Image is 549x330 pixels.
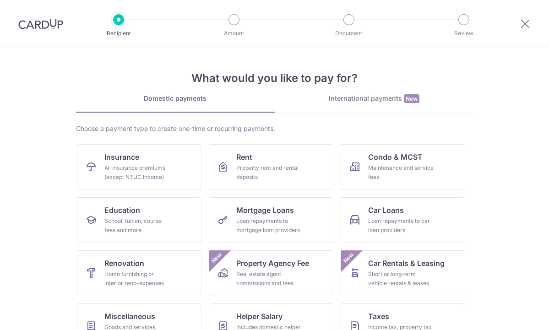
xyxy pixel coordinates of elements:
[236,151,252,162] span: Rent
[209,250,333,296] a: Property Agency FeeReal estate agent commissions and feesNew
[85,29,152,38] p: Recipient
[430,29,498,38] p: Review
[209,250,224,265] span: New
[368,205,404,216] span: Car Loans
[236,205,294,216] span: Mortgage Loans
[104,270,170,288] div: Home furnishing or interior reno-expenses
[104,163,170,182] div: All insurance premiums (except NTUC Income)
[104,205,140,216] span: Education
[404,94,419,103] span: New
[209,144,333,190] a: RentProperty rent and rental deposits
[368,216,434,235] div: Loan repayments to car loan providers
[104,258,144,269] span: Renovation
[104,151,139,162] span: Insurance
[275,94,473,103] div: International payments
[341,250,465,296] a: Car Rentals & LeasingShort or long‑term vehicle rentals & leasesNew
[341,197,465,243] a: Car LoansLoan repayments to car loan providers
[368,258,445,269] span: Car Rentals & Leasing
[209,197,333,243] a: Mortgage LoansLoan repayments to mortgage loan providers
[200,29,268,38] p: Amount
[77,144,201,190] a: InsuranceAll insurance premiums (except NTUC Income)
[236,311,283,322] span: Helper Salary
[341,250,356,265] span: New
[77,250,201,296] a: RenovationHome furnishing or interior reno-expenses
[368,270,434,288] div: Short or long‑term vehicle rentals & leases
[104,311,155,322] span: Miscellaneous
[315,29,383,38] p: Document
[104,216,170,235] div: School, tuition, course fees and more
[341,144,465,190] a: Condo & MCSTMaintenance and service fees
[368,163,434,182] div: Maintenance and service fees
[236,270,302,288] div: Real estate agent commissions and fees
[77,197,201,243] a: EducationSchool, tuition, course fees and more
[76,124,473,133] div: Choose a payment type to create one-time or recurring payments.
[368,151,423,162] span: Condo & MCST
[76,94,275,103] div: Domestic payments
[236,216,302,235] div: Loan repayments to mortgage loan providers
[18,18,63,29] img: CardUp
[236,163,302,182] div: Property rent and rental deposits
[368,311,389,322] span: Taxes
[76,70,473,87] h4: What would you like to pay for?
[236,258,309,269] span: Property Agency Fee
